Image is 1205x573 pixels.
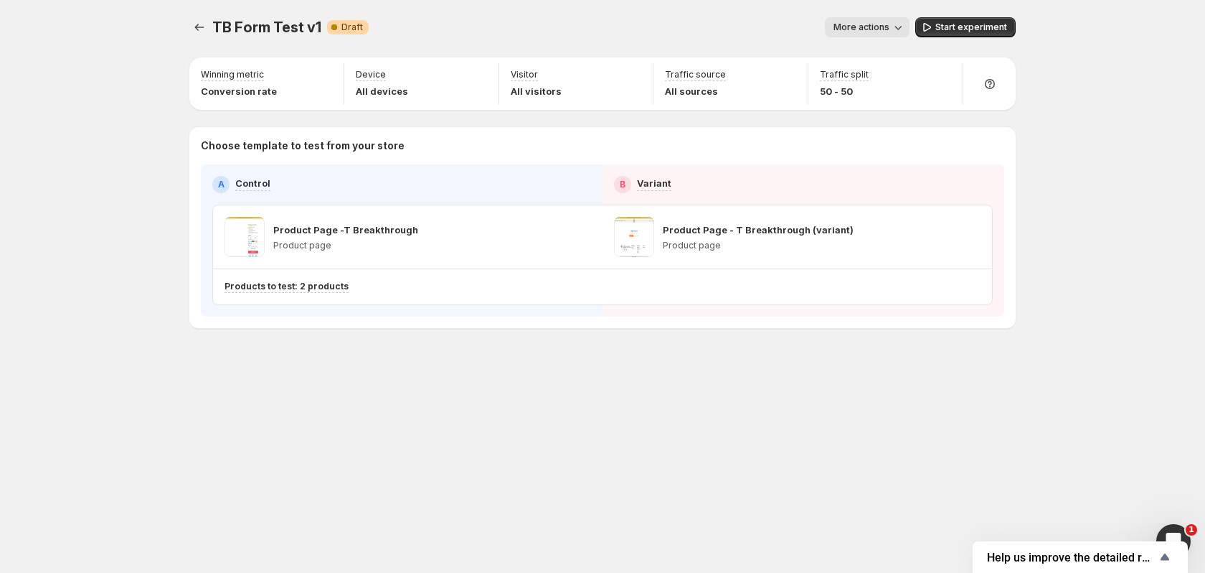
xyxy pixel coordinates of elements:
[825,17,909,37] button: More actions
[201,84,277,98] p: Conversion rate
[225,281,349,292] p: Products to test: 2 products
[201,139,1004,153] p: Choose template to test from your store
[225,217,265,257] img: Product Page -T Breakthrough
[915,17,1016,37] button: Start experiment
[273,223,418,237] p: Product Page -T Breakthrough
[614,217,654,257] img: Product Page - T Breakthrough (variant)
[356,69,386,80] p: Device
[235,176,270,190] p: Control
[201,69,264,80] p: Winning metric
[987,549,1173,566] button: Show survey - Help us improve the detailed report for A/B campaigns
[1186,524,1197,536] span: 1
[273,240,418,251] p: Product page
[663,223,854,237] p: Product Page - T Breakthrough (variant)
[663,240,854,251] p: Product page
[1156,524,1191,559] iframe: Intercom live chat
[218,179,225,190] h2: A
[511,69,538,80] p: Visitor
[356,84,408,98] p: All devices
[833,22,889,33] span: More actions
[820,84,869,98] p: 50 - 50
[620,179,625,190] h2: B
[935,22,1007,33] span: Start experiment
[637,176,671,190] p: Variant
[212,19,321,36] span: TB Form Test v1
[665,69,726,80] p: Traffic source
[987,551,1156,564] span: Help us improve the detailed report for A/B campaigns
[820,69,869,80] p: Traffic split
[341,22,363,33] span: Draft
[511,84,562,98] p: All visitors
[189,17,209,37] button: Experiments
[665,84,726,98] p: All sources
